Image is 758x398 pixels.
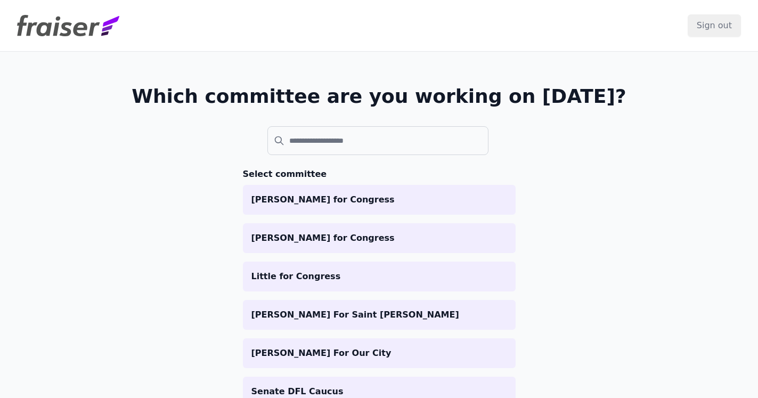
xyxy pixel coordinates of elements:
p: [PERSON_NAME] for Congress [251,193,507,206]
a: [PERSON_NAME] For Saint [PERSON_NAME] [243,300,516,330]
p: [PERSON_NAME] for Congress [251,232,507,245]
p: [PERSON_NAME] For Saint [PERSON_NAME] [251,308,507,321]
p: Little for Congress [251,270,507,283]
input: Sign out [688,14,741,37]
a: [PERSON_NAME] for Congress [243,223,516,253]
a: [PERSON_NAME] for Congress [243,185,516,215]
a: [PERSON_NAME] For Our City [243,338,516,368]
p: Senate DFL Caucus [251,385,507,398]
img: Fraiser Logo [17,15,119,36]
h1: Which committee are you working on [DATE]? [132,86,626,107]
a: Little for Congress [243,262,516,291]
h3: Select committee [243,168,516,181]
p: [PERSON_NAME] For Our City [251,347,507,360]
